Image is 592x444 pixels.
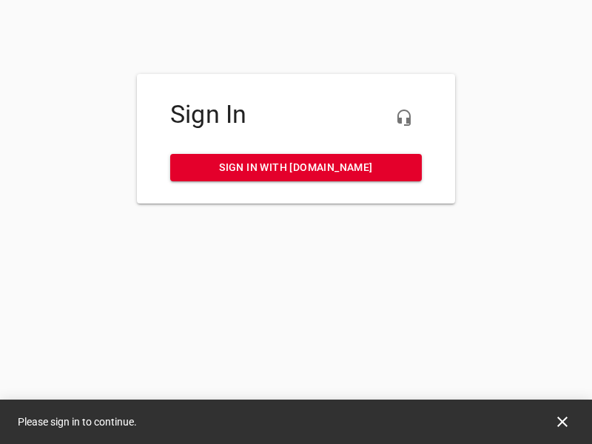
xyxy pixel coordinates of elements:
[170,100,422,129] h4: Sign In
[545,404,580,440] button: Close
[170,154,422,181] a: Sign in with [DOMAIN_NAME]
[18,416,137,428] span: Please sign in to continue.
[182,158,410,177] span: Sign in with [DOMAIN_NAME]
[386,100,422,135] button: Live Chat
